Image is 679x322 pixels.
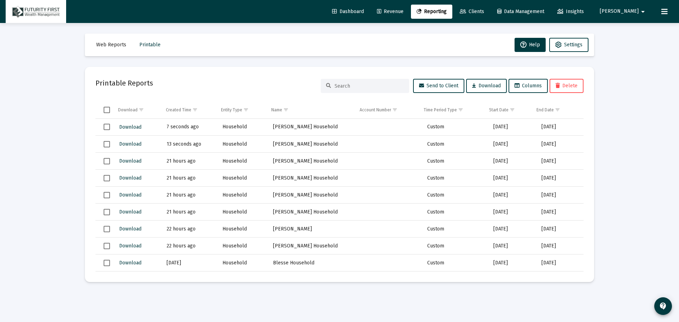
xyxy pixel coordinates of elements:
a: Insights [552,5,590,19]
div: Select row [104,260,110,266]
td: Household [217,204,268,221]
td: 21 hours ago [162,187,217,204]
a: Reporting [411,5,452,19]
span: Show filter options for column 'Download' [139,107,144,112]
div: Created Time [166,107,191,113]
span: Download [472,83,501,89]
td: Household [217,238,268,254]
td: [DATE] [536,254,584,271]
span: Insights [557,8,584,14]
div: Select row [104,158,110,164]
td: 21 hours ago [162,204,217,221]
td: Column Time Period Type [419,101,484,118]
td: 22 hours ago [162,221,217,238]
td: 21 hours ago [162,170,217,187]
mat-icon: contact_support [659,302,667,310]
button: Download [466,79,507,93]
span: Download [119,158,141,164]
button: Download [118,190,142,200]
td: 55230950 [358,271,422,288]
button: Help [515,38,546,52]
td: 22 hours ago [162,238,217,254]
td: 21 hours ago [162,153,217,170]
div: Select row [104,124,110,130]
td: Custom [422,204,488,221]
td: [DATE] [536,136,584,153]
td: [DATE] [536,221,584,238]
td: [PERSON_NAME] Household [268,187,358,204]
span: Settings [564,42,582,48]
td: [PERSON_NAME] Household [268,119,358,136]
td: [DATE] [488,221,536,238]
td: [DATE] [488,187,536,204]
button: Download [118,173,142,183]
button: Send to Client [413,79,464,93]
div: Name [271,107,282,113]
td: Household [217,221,268,238]
button: Columns [509,79,548,93]
td: [DATE] [536,119,584,136]
td: Household [217,170,268,187]
td: [DATE] [488,254,536,271]
h2: Printable Reports [95,77,153,89]
td: [DATE] [488,238,536,254]
button: Download [118,122,142,132]
td: Custom [422,271,488,288]
span: Show filter options for column 'Start Date' [510,107,515,112]
span: Web Reports [96,42,126,48]
span: Show filter options for column 'Created Time' [192,107,198,112]
div: Select row [104,192,110,198]
button: Download [118,241,142,251]
a: Clients [454,5,490,19]
div: Select row [104,209,110,215]
td: [PERSON_NAME] [268,221,358,238]
td: [DATE] [488,136,536,153]
button: Web Reports [91,38,132,52]
button: Download [118,207,142,217]
td: [DATE] [162,271,217,288]
td: [DATE] [536,204,584,221]
mat-icon: arrow_drop_down [639,5,647,19]
span: [PERSON_NAME] [600,8,639,14]
td: [PERSON_NAME] Household [268,204,358,221]
span: Delete [556,83,578,89]
span: Download [119,226,141,232]
span: Download [119,141,141,147]
div: Select row [104,226,110,232]
td: Household [217,153,268,170]
td: [DATE] [488,204,536,221]
td: Household [217,254,268,271]
td: Custom [422,170,488,187]
button: [PERSON_NAME] [591,4,656,18]
td: [DATE] [536,153,584,170]
span: Show filter options for column 'End Date' [555,107,560,112]
td: Custom [422,153,488,170]
a: Dashboard [326,5,370,19]
div: Start Date [489,107,509,113]
td: 7 seconds ago [162,119,217,136]
td: [DATE] [488,153,536,170]
div: Select row [104,243,110,249]
button: Download [118,224,142,234]
td: Column Entity Type [216,101,266,118]
td: [DATE] [162,254,217,271]
td: Column End Date [532,101,578,118]
span: Printable [139,42,161,48]
span: Send to Client [419,83,458,89]
td: Custom [422,221,488,238]
td: Blesse Household [268,254,358,271]
td: Column Created Time [161,101,216,118]
td: Household [217,136,268,153]
button: Delete [550,79,584,93]
span: Show filter options for column 'Account Number' [392,107,397,112]
td: Column Download [113,101,161,118]
td: Custom [422,136,488,153]
td: [DATE] [488,119,536,136]
span: Download [119,209,141,215]
div: Time Period Type [424,107,457,113]
td: Column Start Date [484,101,532,118]
td: Account [217,271,268,288]
img: Dashboard [11,5,61,19]
td: Column Account Number [355,101,419,118]
td: [DATE] [488,271,536,288]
